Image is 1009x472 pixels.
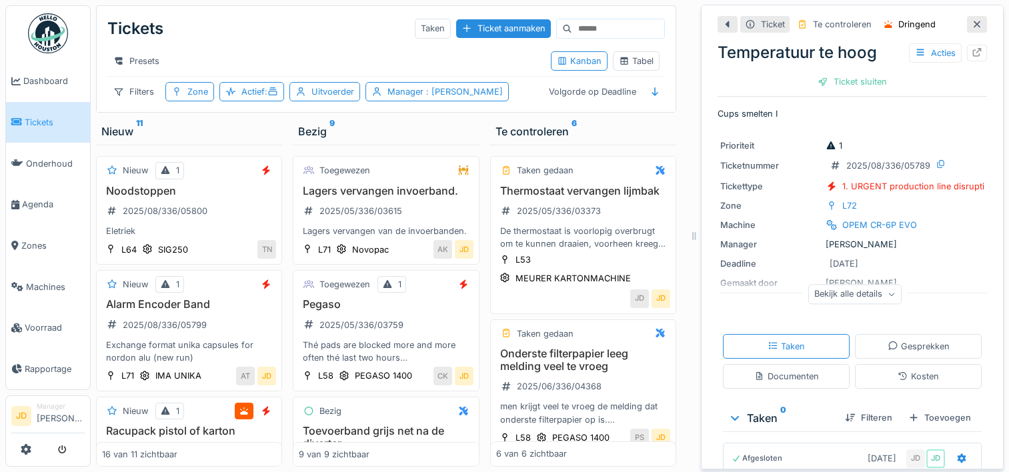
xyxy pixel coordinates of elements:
[846,159,930,172] div: 2025/08/336/05789
[516,272,631,285] div: MEURER KARTONMACHINE
[812,73,892,91] div: Ticket sluiten
[619,55,654,67] div: Tabel
[630,429,649,447] div: PS
[495,123,671,139] div: Te controleren
[21,239,85,252] span: Zones
[155,369,201,382] div: IMA UNIKA
[517,380,602,393] div: 2025/06/336/04368
[6,143,90,184] a: Onderhoud
[123,278,148,291] div: Nieuw
[6,266,90,307] a: Machines
[387,85,503,98] div: Manager
[329,123,335,139] sup: 9
[25,363,85,375] span: Rapportage
[37,401,85,411] div: Manager
[6,184,90,225] a: Agenda
[102,298,276,311] h3: Alarm Encoder Band
[352,243,389,256] div: Novopac
[176,405,179,417] div: 1
[754,370,819,383] div: Documenten
[652,289,670,308] div: JD
[415,19,451,38] div: Taken
[517,205,601,217] div: 2025/05/336/03373
[319,319,403,331] div: 2025/05/336/03759
[25,321,85,334] span: Voorraad
[543,82,642,101] div: Volgorde op Deadline
[842,180,995,193] div: 1. URGENT production line disruption
[496,400,670,425] div: men krijgt veel te vroeg de melding dat onderste filterpapier op is. graag kijken of dit in te st...
[299,298,473,311] h3: Pegaso
[768,340,805,353] div: Taken
[26,157,85,170] span: Onderhoud
[732,453,782,464] div: Afgesloten
[6,349,90,390] a: Rapportage
[123,205,207,217] div: 2025/08/336/05800
[28,13,68,53] img: Badge_color-CXgf-gQk.svg
[257,367,276,385] div: JD
[299,339,473,364] div: Thé pads are blocked more and more often thé last two hours Always at thé same position
[398,278,401,291] div: 1
[102,225,276,237] div: Eletriek
[265,87,278,97] span: :
[842,219,917,231] div: OPEM CR-6P EVO
[25,116,85,129] span: Tickets
[241,85,278,98] div: Actief
[102,448,177,461] div: 16 van 11 zichtbaar
[909,43,962,63] div: Acties
[319,205,402,217] div: 2025/05/336/03615
[516,431,531,444] div: L58
[298,123,473,139] div: Bezig
[517,327,574,340] div: Taken gedaan
[840,409,898,427] div: Filteren
[552,431,610,444] div: PEGASO 1400
[318,369,333,382] div: L58
[176,278,179,291] div: 1
[906,449,925,468] div: JD
[572,123,577,139] sup: 6
[720,159,820,172] div: Ticketnummer
[903,409,976,427] div: Toevoegen
[720,257,820,270] div: Deadline
[11,401,85,433] a: JD Manager[PERSON_NAME]
[718,41,987,65] div: Temperatuur te hoog
[23,75,85,87] span: Dashboard
[720,139,820,152] div: Prioriteit
[720,180,820,193] div: Tickettype
[808,285,902,304] div: Bekijk alle details
[720,219,820,231] div: Machine
[107,82,160,101] div: Filters
[496,225,670,250] div: De thermostaat is voorlopig overbrugt om te kunnen draaien, voorheen kreeg je alarm F4/A. Graag v...
[898,18,936,31] div: Dringend
[496,347,670,373] h3: Onderste filterpapier leeg melding veel te vroeg
[720,238,820,251] div: Manager
[557,55,602,67] div: Kanban
[107,11,163,46] div: Tickets
[257,240,276,259] div: TN
[123,164,148,177] div: Nieuw
[236,367,255,385] div: AT
[299,448,369,461] div: 9 van 9 zichtbaar
[517,164,574,177] div: Taken gedaan
[299,225,473,237] div: Lagers vervangen van de invoerbanden.
[121,369,134,382] div: L71
[6,307,90,349] a: Voorraad
[761,18,785,31] div: Ticket
[121,243,137,256] div: L64
[107,51,165,71] div: Presets
[6,225,90,267] a: Zones
[319,278,370,291] div: Toegewezen
[6,61,90,102] a: Dashboard
[728,410,834,426] div: Taken
[102,185,276,197] h3: Noodstoppen
[516,253,531,266] div: L53
[496,185,670,197] h3: Thermostaat vervangen lijmbak
[11,406,31,426] li: JD
[720,238,984,251] div: [PERSON_NAME]
[830,257,858,270] div: [DATE]
[496,448,567,461] div: 6 van 6 zichtbaar
[102,339,276,364] div: Exchange format unika capsules for nordon alu (new run)
[6,102,90,143] a: Tickets
[318,243,331,256] div: L71
[299,425,473,450] h3: Toevoerband grijs net na de diverter
[630,289,649,308] div: JD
